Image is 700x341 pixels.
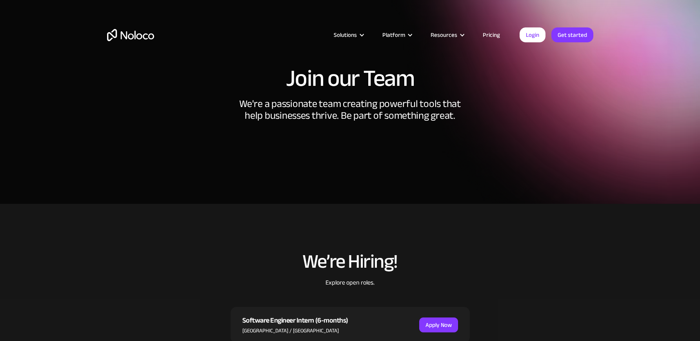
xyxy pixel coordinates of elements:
[233,98,468,141] div: We're a passionate team creating powerful tools that help businesses thrive. Be part of something...
[551,27,593,42] a: Get started
[231,278,470,307] div: Explore open roles.
[324,30,373,40] div: Solutions
[419,317,458,332] a: Apply Now
[382,30,405,40] div: Platform
[373,30,421,40] div: Platform
[231,251,470,272] h2: We’re Hiring!
[242,315,348,326] div: Software Engineer Intern (6-months)
[520,27,545,42] a: Login
[107,29,154,41] a: home
[473,30,510,40] a: Pricing
[107,67,593,90] h1: Join our Team
[431,30,457,40] div: Resources
[334,30,357,40] div: Solutions
[242,326,348,335] div: [GEOGRAPHIC_DATA] / [GEOGRAPHIC_DATA]
[421,30,473,40] div: Resources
